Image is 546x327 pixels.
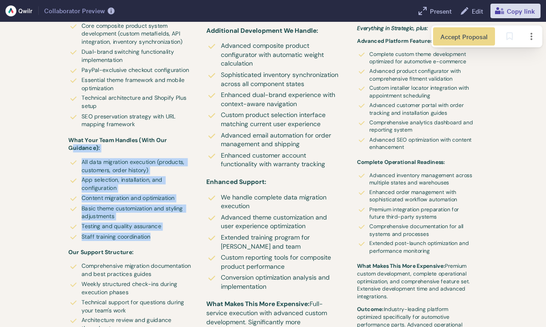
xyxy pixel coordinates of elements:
span: Advanced theme customization and user experience optimization [221,213,340,231]
span: We handle complete data migration execution [221,193,340,211]
p: Premium custom development, complete operational optimization, and comprehensive feature set. Ext... [357,257,475,306]
button: Qwilr logo [2,4,36,18]
span: What Makes This More Expensive: [357,263,445,270]
span: Core composite product system development (custom metafields, API integration, inventory synchron... [82,22,192,46]
span: Custom reporting tools for composite product performance [221,253,340,271]
button: Page options [522,27,541,46]
span: Custom product selection interface matching current user experience [221,111,340,128]
button: Accept Proposal [433,27,495,46]
span: Technical support for questions during your team's work [82,299,192,315]
span: Advanced customer portal with order tracking and installation guides [370,102,474,117]
span: Extended training program for [PERSON_NAME] and team [221,233,340,251]
span: Advanced SEO optimization with content enhancement [370,136,474,151]
span: Comprehensive analytics dashboard and reporting system [370,119,474,134]
span: Content migration and optimization [82,194,192,203]
span: Advanced inventory management across multiple states and warehouses [370,172,474,187]
span: Enhanced Support: [206,178,266,186]
span: Custom installer locator integration with appointment scheduling [370,85,474,100]
span: Additional Development We Handle: [206,26,318,35]
span: All data migration execution (products, customers, order history) [82,158,192,174]
span: Enhanced customer account functionality with warranty tracking [221,151,340,169]
span: Enhanced order management with sophisticated workflow automation [370,189,474,204]
span: What Your Team Handles (With Our Guidance): [68,137,168,152]
span: Dual-brand switching functionality implementation [82,48,192,64]
span: Collaborator Preview [44,7,105,15]
span: Conversion optimization analysis and implementation [221,273,340,291]
span: Accept Proposal [440,31,488,41]
span: What Makes This More Expensive: [206,300,310,308]
span: Extended post-launch optimization and performance monitoring [370,240,474,255]
span: Weekly structured check-ins during execution phases [82,281,192,296]
span: SEO preservation strategy with URL mapping framework [82,112,192,128]
span: Technical architecture and Shopify Plus setup [82,95,192,111]
span: App selection, installation, and configuration [82,176,192,192]
span: Essential theme framework and mobile optimization [82,77,192,92]
span: Advanced email automation for order management and shipping [221,131,340,149]
span: Sophisticated inventory synchronization across all component states [221,71,340,88]
span: Premium integration preparation for future third-party systems [370,206,474,221]
span: Staff training coordination [82,233,192,241]
span: Complete custom theme development optimized for automotive e-commerce [370,51,474,66]
a: Edit [455,4,487,18]
span: Copy link [507,7,535,15]
span: Comprehensive migration documentation and best practices guides [82,262,192,278]
span: Basic theme customization and styling adjustments [82,204,192,220]
button: Copy link [490,4,541,18]
span: Advanced product configurator with comprehensive fitment validation [370,68,474,83]
span: Everything in Strategic, plus: [357,25,429,31]
span: Present [428,7,452,15]
span: Enhanced dual-brand experience with context-aware navigation [221,91,340,108]
span: PayPal-exclusive checkout configuration [82,66,192,75]
button: Present [413,4,455,18]
span: Complete Operational Readiness: [357,158,446,165]
span: Comprehensive documentation for all systems and processes [370,223,474,238]
img: Qwilr logo [5,5,33,16]
span: Outcome: [357,306,384,313]
span: Edit [470,7,483,15]
button: More info [106,5,117,16]
span: Our Support Structure: [68,249,133,256]
span: Advanced Platform Features: [357,37,435,44]
span: Advanced composite product configurator with automatic weight calculation [221,41,340,68]
span: Testing and quality assurance [82,223,192,231]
